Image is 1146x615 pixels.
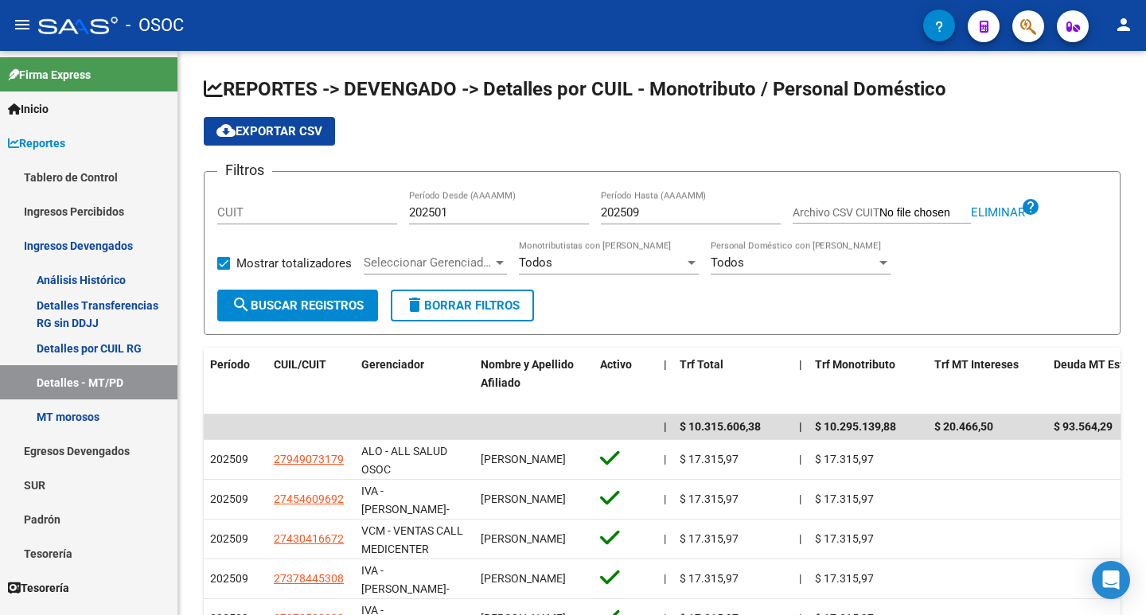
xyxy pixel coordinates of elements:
[8,100,49,118] span: Inicio
[1021,197,1040,216] mat-icon: help
[879,206,971,220] input: Archivo CSV CUIT
[815,572,874,585] span: $ 17.315,97
[405,298,520,313] span: Borrar Filtros
[210,358,250,371] span: Período
[204,117,335,146] button: Exportar CSV
[680,532,739,545] span: $ 17.315,97
[815,492,874,505] span: $ 17.315,97
[216,121,236,140] mat-icon: cloud_download
[8,66,91,84] span: Firma Express
[799,420,802,433] span: |
[232,295,251,314] mat-icon: search
[664,492,666,505] span: |
[361,485,450,534] span: IVA - [PERSON_NAME]-MEDICENTER
[8,134,65,152] span: Reportes
[210,492,248,505] span: 202509
[481,572,566,585] span: [PERSON_NAME]
[267,348,355,418] datatable-header-cell: CUIL/CUIT
[664,572,666,585] span: |
[971,208,1025,218] button: Eliminar
[210,572,248,585] span: 202509
[481,532,566,545] span: [PERSON_NAME]
[474,348,594,418] datatable-header-cell: Nombre y Apellido Afiliado
[481,492,566,505] span: [PERSON_NAME]
[799,572,801,585] span: |
[673,348,793,418] datatable-header-cell: Trf Total
[274,572,344,585] span: 27378445308
[664,420,667,433] span: |
[815,453,874,465] span: $ 17.315,97
[216,124,322,138] span: Exportar CSV
[204,348,267,418] datatable-header-cell: Período
[361,358,424,371] span: Gerenciador
[793,348,809,418] datatable-header-cell: |
[680,358,723,371] span: Trf Total
[799,358,802,371] span: |
[217,290,378,321] button: Buscar Registros
[815,532,874,545] span: $ 17.315,97
[204,78,946,100] span: REPORTES -> DEVENGADO -> Detalles por CUIL - Monotributo / Personal Doméstico
[809,348,928,418] datatable-header-cell: Trf Monotributo
[217,159,272,181] h3: Filtros
[481,358,574,389] span: Nombre y Apellido Afiliado
[971,205,1025,220] span: Eliminar
[232,298,364,313] span: Buscar Registros
[1092,561,1130,599] div: Open Intercom Messenger
[815,420,896,433] span: $ 10.295.139,88
[274,532,344,545] span: 27430416672
[934,420,993,433] span: $ 20.466,50
[1114,15,1133,34] mat-icon: person
[680,492,739,505] span: $ 17.315,97
[664,453,666,465] span: |
[928,348,1047,418] datatable-header-cell: Trf MT Intereses
[594,348,657,418] datatable-header-cell: Activo
[680,420,761,433] span: $ 10.315.606,38
[815,358,895,371] span: Trf Monotributo
[236,254,352,273] span: Mostrar totalizadores
[657,348,673,418] datatable-header-cell: |
[934,358,1019,371] span: Trf MT Intereses
[799,492,801,505] span: |
[664,358,667,371] span: |
[799,453,801,465] span: |
[274,492,344,505] span: 27454609692
[1054,420,1113,433] span: $ 93.564,29
[361,564,450,613] span: IVA - [PERSON_NAME]-MEDICENTER
[8,579,69,597] span: Tesorería
[361,524,463,555] span: VCM - VENTAS CALL MEDICENTER
[799,532,801,545] span: |
[680,572,739,585] span: $ 17.315,97
[13,15,32,34] mat-icon: menu
[364,255,493,270] span: Seleccionar Gerenciador
[361,445,447,476] span: ALO - ALL SALUD OSOC
[664,532,666,545] span: |
[274,453,344,465] span: 27949073179
[210,453,248,465] span: 202509
[711,255,744,270] span: Todos
[355,348,474,418] datatable-header-cell: Gerenciador
[600,358,632,371] span: Activo
[793,206,879,219] span: Archivo CSV CUIT
[391,290,534,321] button: Borrar Filtros
[210,532,248,545] span: 202509
[274,358,326,371] span: CUIL/CUIT
[405,295,424,314] mat-icon: delete
[126,8,184,43] span: - OSOC
[519,255,552,270] span: Todos
[481,453,566,465] span: [PERSON_NAME]
[680,453,739,465] span: $ 17.315,97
